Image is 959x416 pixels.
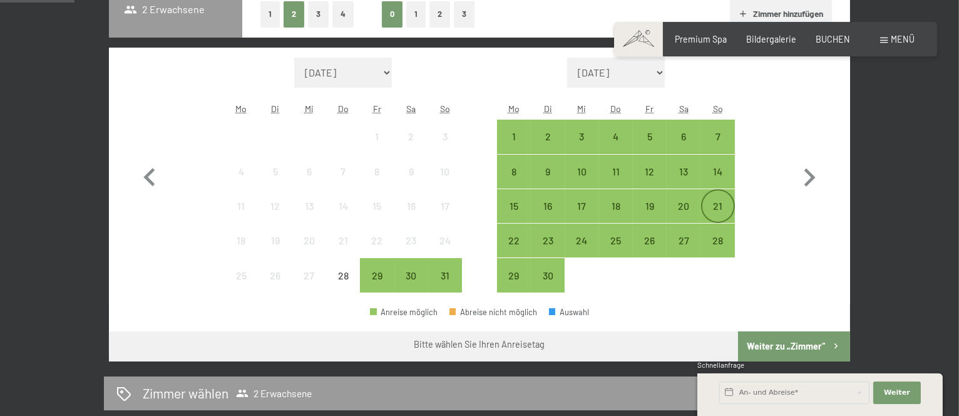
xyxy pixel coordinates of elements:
div: 27 [294,271,325,302]
div: 12 [259,201,290,232]
div: Anreise möglich [667,189,700,223]
div: Anreise nicht möglich [428,224,462,257]
button: Nächster Monat [791,58,828,293]
div: 10 [566,167,597,198]
div: Fri Aug 22 2025 [360,224,394,257]
div: 3 [566,132,597,163]
button: 2 [429,1,450,27]
div: 9 [396,167,427,198]
div: Anreise nicht möglich [258,155,292,189]
div: 26 [259,271,290,302]
div: Fri Aug 08 2025 [360,155,394,189]
div: Tue Aug 05 2025 [258,155,292,189]
div: Anreise nicht möglich [224,155,258,189]
div: Tue Aug 26 2025 [258,258,292,292]
button: Weiter [873,382,921,404]
div: 19 [634,201,665,232]
div: Tue Aug 19 2025 [258,224,292,257]
div: 20 [668,201,699,232]
div: Anreise möglich [701,155,735,189]
div: Mon Aug 18 2025 [224,224,258,257]
div: 15 [361,201,392,232]
abbr: Sonntag [713,103,723,114]
div: Anreise nicht möglich [428,155,462,189]
abbr: Freitag [373,103,381,114]
div: Anreise möglich [565,224,598,257]
div: 18 [600,201,632,232]
div: Sun Aug 17 2025 [428,189,462,223]
div: Anreise nicht möglich [326,258,360,292]
div: Anreise möglich [370,308,438,316]
div: Anreise möglich [667,224,700,257]
div: Anreise nicht möglich [292,155,326,189]
div: 1 [361,132,392,163]
div: 28 [702,236,734,267]
div: Anreise nicht möglich [258,189,292,223]
abbr: Freitag [646,103,654,114]
div: Anreise möglich [565,120,598,153]
div: Anreise möglich [599,120,633,153]
div: Sat Aug 09 2025 [394,155,428,189]
div: Wed Aug 06 2025 [292,155,326,189]
div: Mon Aug 25 2025 [224,258,258,292]
span: Schnellanfrage [697,361,744,369]
button: 1 [406,1,426,27]
div: Anreise möglich [497,120,531,153]
div: Anreise nicht möglich [360,120,394,153]
div: Sat Aug 30 2025 [394,258,428,292]
div: Sat Aug 23 2025 [394,224,428,257]
div: Anreise nicht möglich [292,189,326,223]
div: 8 [498,167,530,198]
div: 24 [429,236,461,267]
div: Abreise nicht möglich [449,308,537,316]
div: Tue Sep 23 2025 [531,224,565,257]
div: 29 [498,271,530,302]
div: Mon Sep 15 2025 [497,189,531,223]
div: Anreise möglich [701,120,735,153]
div: Anreise nicht möglich [258,224,292,257]
div: Thu Sep 04 2025 [599,120,633,153]
div: 23 [532,236,563,267]
div: 30 [532,271,563,302]
div: Anreise nicht möglich [428,189,462,223]
div: 30 [396,271,427,302]
h2: Zimmer wählen [143,384,228,402]
div: Fri Aug 01 2025 [360,120,394,153]
div: Anreise nicht möglich [292,258,326,292]
div: 16 [396,201,427,232]
button: 4 [332,1,354,27]
div: Sat Aug 16 2025 [394,189,428,223]
div: Anreise möglich [667,155,700,189]
div: Fri Sep 12 2025 [633,155,667,189]
div: Anreise möglich [497,155,531,189]
a: BUCHEN [816,34,850,44]
div: Wed Sep 10 2025 [565,155,598,189]
div: Anreise möglich [394,258,428,292]
div: Anreise nicht möglich [360,224,394,257]
div: Anreise möglich [565,189,598,223]
div: Anreise nicht möglich [360,189,394,223]
div: Mon Aug 04 2025 [224,155,258,189]
div: Anreise nicht möglich [224,224,258,257]
div: Mon Aug 11 2025 [224,189,258,223]
div: 31 [429,271,461,302]
div: Thu Aug 28 2025 [326,258,360,292]
div: Anreise nicht möglich [394,189,428,223]
div: 12 [634,167,665,198]
div: Anreise möglich [701,224,735,257]
div: 21 [702,201,734,232]
div: Anreise möglich [701,189,735,223]
div: 6 [668,132,699,163]
div: Anreise nicht möglich [360,155,394,189]
div: 26 [634,236,665,267]
div: Anreise möglich [565,155,598,189]
div: 14 [327,201,359,232]
div: Mon Sep 08 2025 [497,155,531,189]
div: 5 [634,132,665,163]
div: Mon Sep 01 2025 [497,120,531,153]
div: 25 [225,271,257,302]
abbr: Samstag [406,103,416,114]
div: Tue Sep 02 2025 [531,120,565,153]
div: 2 [532,132,563,163]
button: 2 [284,1,304,27]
